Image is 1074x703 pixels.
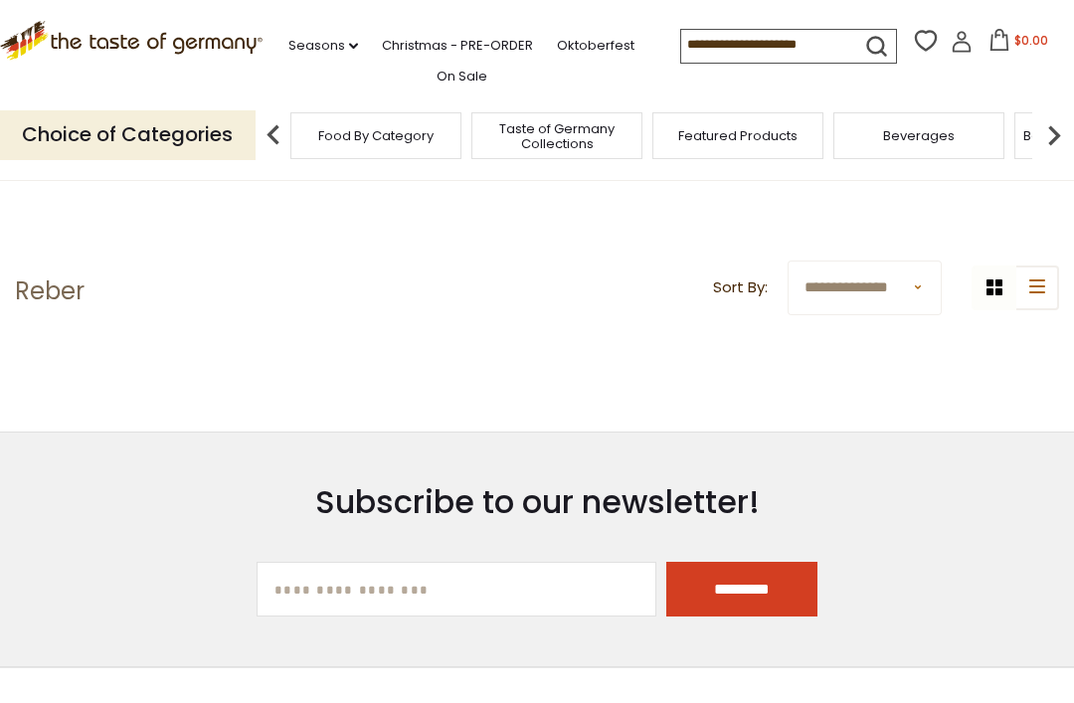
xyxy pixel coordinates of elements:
a: Christmas - PRE-ORDER [382,35,533,57]
a: Taste of Germany Collections [477,121,636,151]
button: $0.00 [977,29,1061,59]
a: Oktoberfest [557,35,634,57]
a: On Sale [437,66,487,88]
label: Sort By: [713,275,768,300]
a: Seasons [288,35,358,57]
a: Food By Category [318,128,434,143]
span: $0.00 [1014,32,1048,49]
h1: Reber [15,276,85,306]
img: next arrow [1034,115,1074,155]
h3: Subscribe to our newsletter! [257,482,817,522]
img: previous arrow [254,115,293,155]
a: Beverages [883,128,955,143]
a: Featured Products [678,128,798,143]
